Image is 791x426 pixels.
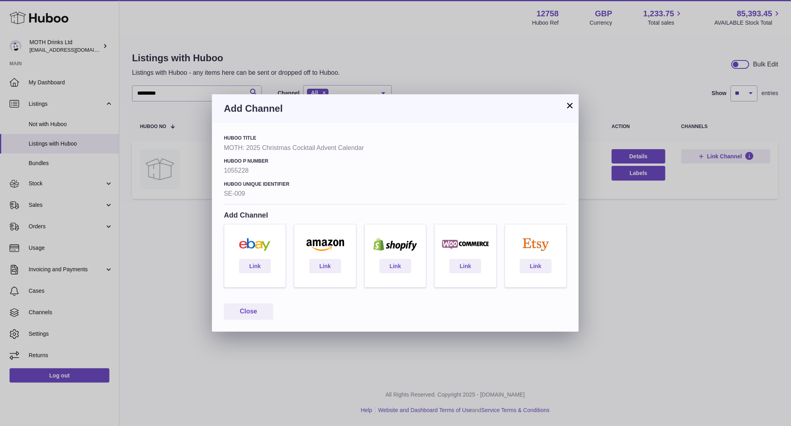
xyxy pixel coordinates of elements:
[224,102,567,115] h3: Add Channel
[369,238,422,251] img: shopify
[224,144,567,152] strong: MOTH: 2025 Christmas Cocktail Advent Calendar
[224,210,567,220] h4: Add Channel
[239,259,271,273] a: Link
[565,101,575,110] button: ×
[309,259,341,273] a: Link
[224,303,273,320] button: Close
[520,259,552,273] a: Link
[439,238,492,251] img: woocommerce
[298,238,352,251] img: amazon
[224,166,567,175] strong: 1055228
[449,259,481,273] a: Link
[228,238,282,251] img: ebay
[224,181,567,187] h4: Huboo Unique Identifier
[509,238,562,251] img: etsy
[224,158,567,164] h4: Huboo P number
[224,135,567,141] h4: Huboo Title
[379,259,411,273] a: Link
[224,189,567,198] strong: SE-009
